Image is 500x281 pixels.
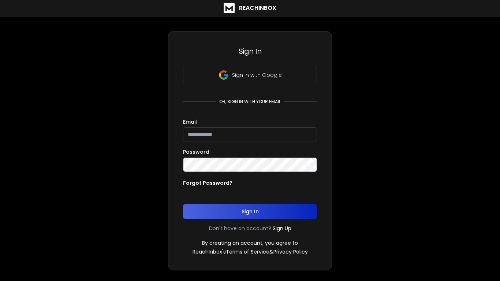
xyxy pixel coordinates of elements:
p: or, sign in with your email [216,99,284,105]
button: Sign in with Google [183,66,317,84]
p: ReachInbox's & [193,248,308,255]
a: Terms of Service [226,248,269,255]
h1: ReachInbox [239,4,276,12]
h3: Sign In [183,46,317,56]
p: Don't have an account? [209,225,271,232]
label: Password [183,149,209,154]
img: logo [224,3,235,13]
button: Sign In [183,204,317,219]
label: Email [183,119,197,124]
p: By creating an account, you agree to [202,239,298,247]
p: Forgot Password? [183,179,232,187]
a: Sign Up [273,225,291,232]
p: Sign in with Google [232,71,282,79]
a: Privacy Policy [273,248,308,255]
a: ReachInbox [224,3,276,13]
